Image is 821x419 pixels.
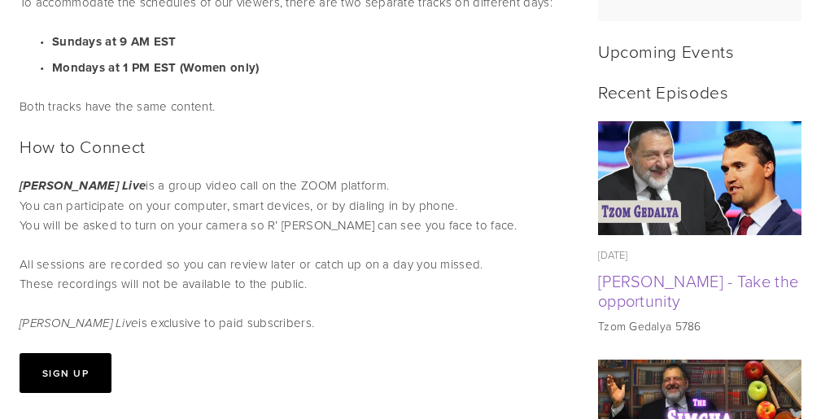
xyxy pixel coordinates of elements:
img: Tzom Gedalya - Take the opportunity [598,121,802,236]
em: [PERSON_NAME] Live [20,316,138,330]
a: [PERSON_NAME] - Take the opportunity [598,269,798,312]
h2: Recent Episodes [598,81,801,102]
strong: Sundays at 9 AM EST [52,33,177,50]
button: Sign Up [20,353,111,393]
p: is a group video call on the ZOOM platform. You can participate on your computer, smart devices, ... [20,176,557,294]
p: Both tracks have the same content. [20,97,557,116]
h2: Upcoming Events [598,41,801,61]
time: [DATE] [598,247,628,262]
em: [PERSON_NAME] Live [20,179,146,194]
strong: Mondays at 1 PM EST (Women only) [52,59,260,76]
p: is exclusive to paid subscribers. [20,313,557,334]
p: Tzom Gedalya 5786 [598,318,801,334]
h2: How to Connect [20,136,557,156]
a: Tzom Gedalya - Take the opportunity [598,121,801,236]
